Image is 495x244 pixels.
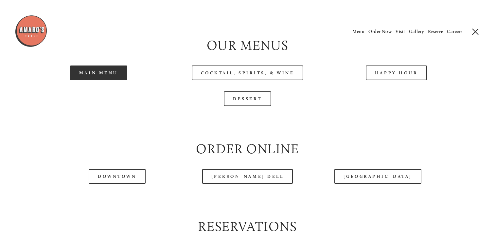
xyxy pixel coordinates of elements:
[334,169,421,184] a: [GEOGRAPHIC_DATA]
[396,29,405,34] a: Visit
[368,29,392,34] a: Order Now
[70,66,127,80] a: Main Menu
[224,91,271,106] a: Dessert
[192,66,304,80] a: Cocktail, Spirits, & Wine
[352,29,364,34] a: Menu
[30,140,465,158] h2: Order Online
[15,15,47,47] img: Amaro's Table
[366,66,427,80] a: Happy Hour
[428,29,443,34] a: Reserve
[202,169,293,184] a: [PERSON_NAME] Dell
[447,29,462,34] a: Careers
[89,169,146,184] a: Downtown
[409,29,424,34] a: Gallery
[30,217,465,235] h2: Reservations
